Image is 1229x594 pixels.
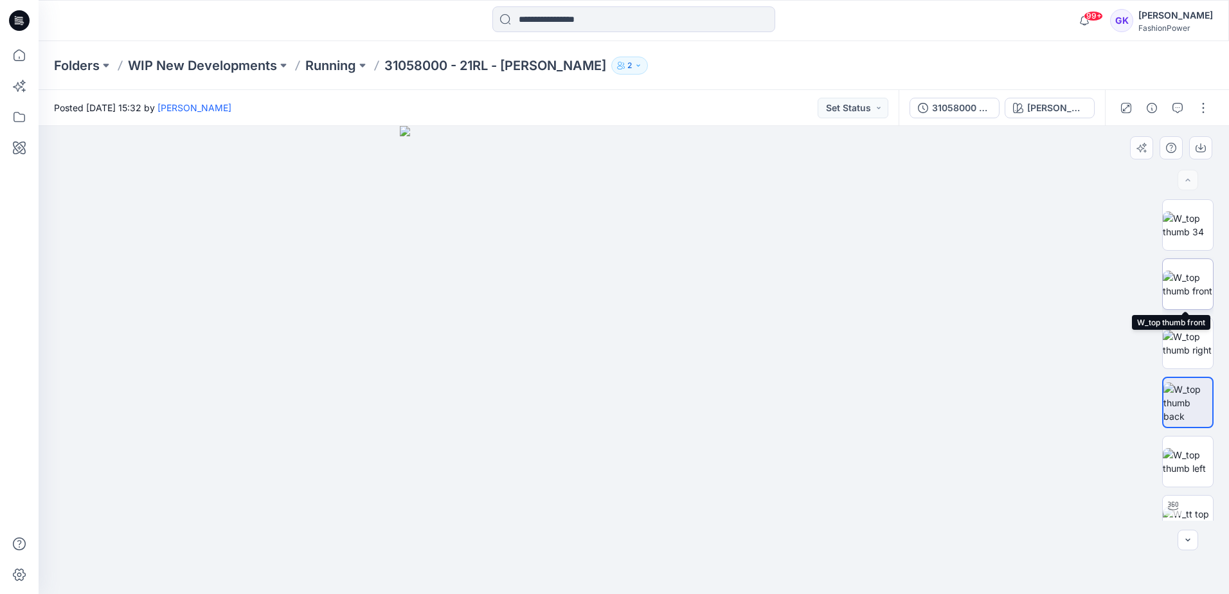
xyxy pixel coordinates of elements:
[1163,448,1213,475] img: W_top thumb left
[1163,507,1213,534] img: W_tt top thumb
[54,57,100,75] a: Folders
[54,101,231,114] span: Posted [DATE] 15:32 by
[384,57,606,75] p: 31058000 - 21RL - [PERSON_NAME]
[1084,11,1103,21] span: 99+
[1005,98,1095,118] button: [PERSON_NAME] (As Swatch)
[627,59,632,73] p: 2
[932,101,991,115] div: 31058000 - 21RL - Ravita
[157,102,231,113] a: [PERSON_NAME]
[1163,212,1213,239] img: W_top thumb 34
[910,98,1000,118] button: 31058000 - 21RL - [PERSON_NAME]
[1110,9,1133,32] div: GK
[611,57,648,75] button: 2
[400,126,868,594] img: eyJhbGciOiJIUzI1NiIsImtpZCI6IjAiLCJzbHQiOiJzZXMiLCJ0eXAiOiJKV1QifQ.eyJkYXRhIjp7InR5cGUiOiJzdG9yYW...
[1027,101,1086,115] div: Olive Green (As Swatch)
[1138,23,1213,33] div: FashionPower
[305,57,356,75] a: Running
[1163,271,1213,298] img: W_top thumb front
[1163,330,1213,357] img: W_top thumb right
[1142,98,1162,118] button: Details
[1138,8,1213,23] div: [PERSON_NAME]
[128,57,277,75] a: WIP New Developments
[1163,382,1212,423] img: W_top thumb back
